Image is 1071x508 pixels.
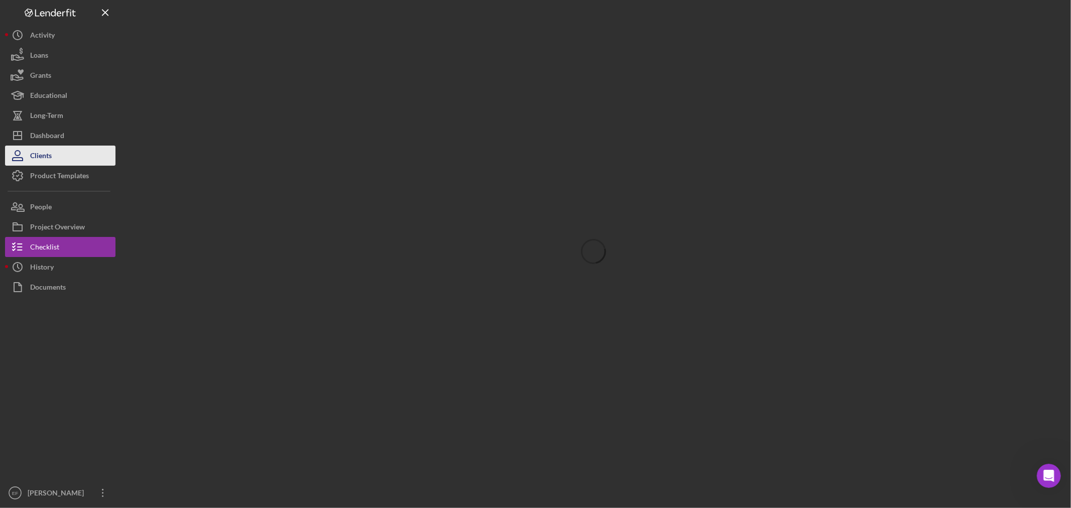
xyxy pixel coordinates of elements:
button: Loans [5,45,115,65]
div: History [30,257,54,280]
iframe: Intercom live chat [1037,464,1061,488]
div: Hi [PERSON_NAME],Jumping in to share the video recording of the steps we took, please watch the s... [8,81,165,450]
button: Activity [5,25,115,45]
div: [PERSON_NAME] [25,483,90,505]
button: Gif picker [32,329,40,337]
div: Product Templates [30,166,89,188]
div: Educational [30,85,67,108]
b: [PERSON_NAME] [43,61,99,68]
div: We have added the the new amount, rate, and term to the "Recommended" section in the project over... [16,147,157,245]
button: Grants [5,65,115,85]
button: Send a message… [172,325,188,341]
img: Profile image for Christina [29,6,45,22]
img: Profile image for Christina [30,60,40,70]
div: Activity [30,25,55,48]
button: Educational [5,85,115,105]
div: Dashboard [30,125,64,148]
h1: [PERSON_NAME] [49,5,114,13]
button: People [5,197,115,217]
div: Close [176,4,194,22]
div: Clients [30,146,52,168]
p: Active [49,13,69,23]
button: Scroll to bottom [92,284,109,301]
button: EF[PERSON_NAME] [5,483,115,503]
div: Erika says… [8,12,193,42]
button: Documents [5,277,115,297]
button: go back [7,4,26,23]
button: Home [157,4,176,23]
div: Long-Term [30,105,63,128]
div: Project Overview [30,217,85,239]
div: Grants [30,65,51,88]
button: Product Templates [5,166,115,186]
button: History [5,257,115,277]
button: Emoji picker [16,329,24,337]
div: Loans [30,45,48,68]
button: Clients [5,146,115,166]
text: EF [12,490,18,496]
div: Checklist [30,237,59,260]
button: Upload attachment [48,329,56,337]
div: Hi [PERSON_NAME], [16,87,157,97]
button: Checklist [5,237,115,257]
div: Jumping in to share the video recording of the steps we took, please watch the short video your f... [16,102,157,142]
button: Long-Term [5,105,115,125]
textarea: Message… [9,308,192,325]
div: Christina says… [8,58,193,81]
div: People [30,197,52,219]
button: Project Overview [5,217,115,237]
div: Documents [30,277,66,300]
div: Christina says… [8,81,193,472]
div: joined the conversation [43,60,171,69]
button: Dashboard [5,125,115,146]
